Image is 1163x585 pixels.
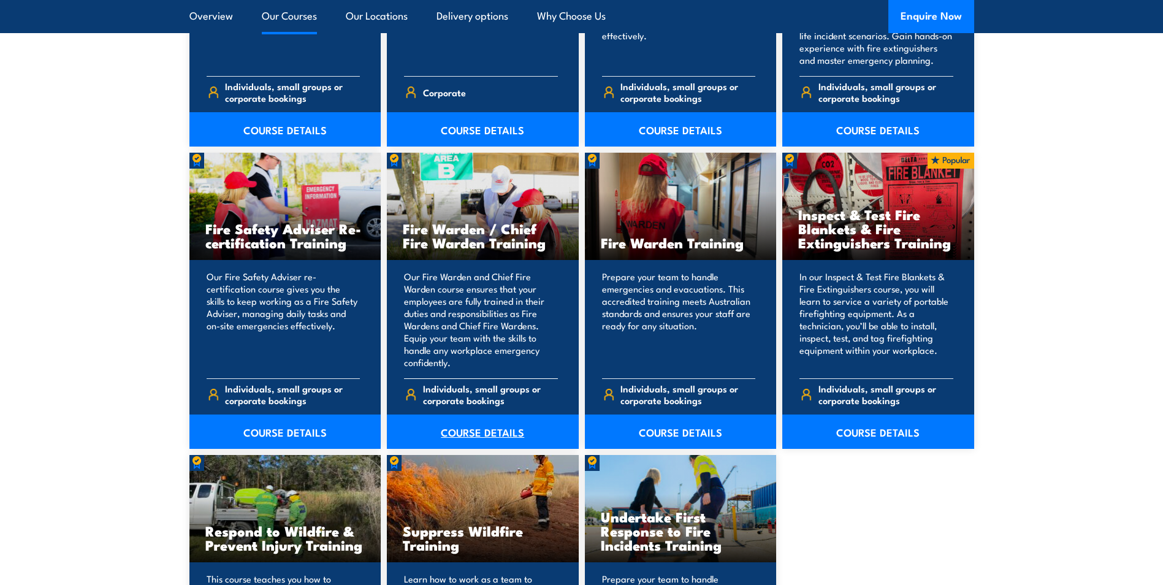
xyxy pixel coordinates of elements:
span: Individuals, small groups or corporate bookings [620,80,755,104]
h3: Respond to Wildfire & Prevent Injury Training [205,524,365,552]
a: COURSE DETAILS [782,415,974,449]
span: Individuals, small groups or corporate bookings [225,80,360,104]
p: Our Fire Warden and Chief Fire Warden course ensures that your employees are fully trained in the... [404,270,558,369]
a: COURSE DETAILS [189,112,381,147]
span: Individuals, small groups or corporate bookings [423,383,558,406]
a: COURSE DETAILS [387,112,579,147]
p: In our Inspect & Test Fire Blankets & Fire Extinguishers course, you will learn to service a vari... [799,270,953,369]
span: Individuals, small groups or corporate bookings [225,383,360,406]
a: COURSE DETAILS [585,415,777,449]
a: COURSE DETAILS [189,415,381,449]
p: Our Fire Safety Adviser re-certification course gives you the skills to keep working as a Fire Sa... [207,270,360,369]
h3: Inspect & Test Fire Blankets & Fire Extinguishers Training [798,207,958,250]
a: COURSE DETAILS [387,415,579,449]
h3: Suppress Wildfire Training [403,524,563,552]
p: Prepare your team to handle emergencies and evacuations. This accredited training meets Australia... [602,270,756,369]
a: COURSE DETAILS [782,112,974,147]
h3: Fire Warden / Chief Fire Warden Training [403,221,563,250]
span: Individuals, small groups or corporate bookings [818,80,953,104]
h3: Fire Safety Adviser Re-certification Training [205,221,365,250]
span: Corporate [423,83,466,102]
span: Individuals, small groups or corporate bookings [818,383,953,406]
h3: Undertake First Response to Fire Incidents Training [601,510,761,552]
span: Individuals, small groups or corporate bookings [620,383,755,406]
a: COURSE DETAILS [585,112,777,147]
h3: Fire Warden Training [601,235,761,250]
